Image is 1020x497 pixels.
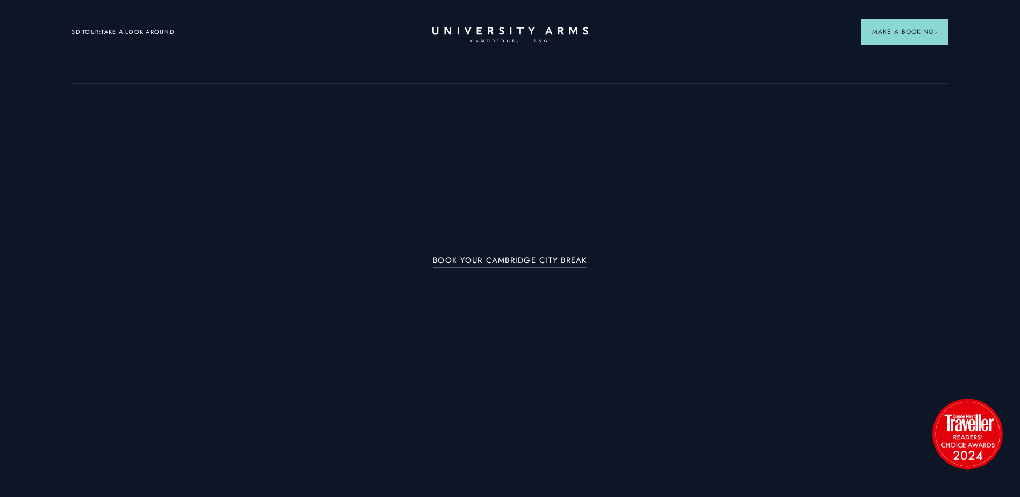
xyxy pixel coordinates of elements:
[432,27,588,44] a: Home
[927,393,1008,474] img: image-2524eff8f0c5d55edbf694693304c4387916dea5-1501x1501-png
[934,30,938,34] img: Arrow icon
[872,27,938,37] span: Make a Booking
[433,256,587,268] a: BOOK YOUR CAMBRIDGE CITY BREAK
[861,19,948,45] button: Make a BookingArrow icon
[72,27,174,37] a: 3D TOUR:TAKE A LOOK AROUND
